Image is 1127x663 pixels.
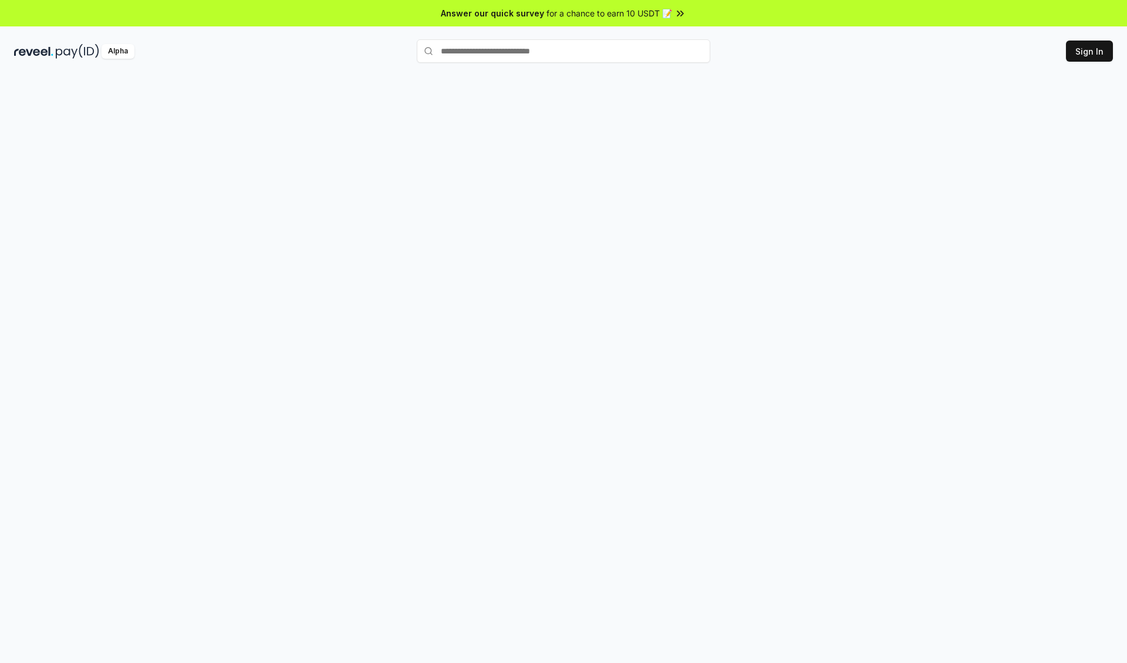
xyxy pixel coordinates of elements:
img: reveel_dark [14,44,53,59]
div: Alpha [102,44,134,59]
button: Sign In [1066,41,1113,62]
span: Answer our quick survey [441,7,544,19]
span: for a chance to earn 10 USDT 📝 [546,7,672,19]
img: pay_id [56,44,99,59]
